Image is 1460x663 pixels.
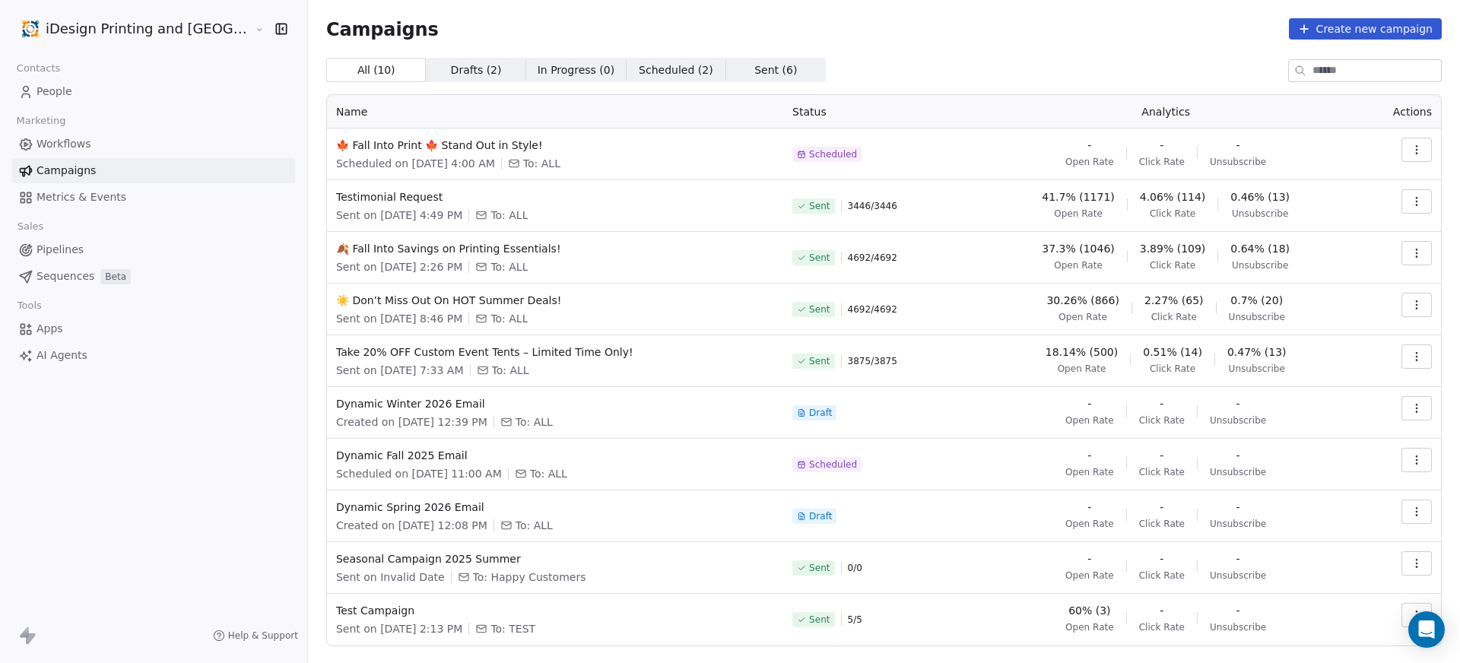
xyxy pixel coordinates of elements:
[1068,603,1110,618] span: 60% (3)
[1087,448,1091,463] span: -
[1236,138,1240,153] span: -
[1054,208,1103,220] span: Open Rate
[809,458,857,471] span: Scheduled
[809,562,830,574] span: Sent
[12,316,295,341] a: Apps
[36,268,94,284] span: Sequences
[1087,551,1091,566] span: -
[12,185,295,210] a: Metrics & Events
[336,259,462,274] span: Sent on [DATE] 2:26 PM
[1042,189,1114,205] span: 41.7% (1171)
[327,95,783,128] th: Name
[848,252,897,264] span: 4692 / 4692
[336,466,502,481] span: Scheduled on [DATE] 11:00 AM
[336,396,774,411] span: Dynamic Winter 2026 Email
[1042,241,1114,256] span: 37.3% (1046)
[336,138,774,153] span: 🍁 Fall Into Print 🍁 Stand Out in Style!
[1160,448,1163,463] span: -
[809,614,830,626] span: Sent
[809,303,830,316] span: Sent
[336,500,774,515] span: Dynamic Spring 2026 Email
[336,241,774,256] span: 🍂 Fall Into Savings on Printing Essentials!
[1230,189,1290,205] span: 0.46% (13)
[12,264,295,289] a: SequencesBeta
[336,621,462,636] span: Sent on [DATE] 2:13 PM
[1139,569,1185,582] span: Click Rate
[1160,396,1163,411] span: -
[1210,518,1266,530] span: Unsubscribe
[523,156,560,171] span: To: ALL
[783,95,973,128] th: Status
[754,62,797,78] span: Sent ( 6 )
[809,510,832,522] span: Draft
[848,614,862,626] span: 5 / 5
[1140,241,1206,256] span: 3.89% (109)
[1150,208,1195,220] span: Click Rate
[1236,396,1240,411] span: -
[451,62,502,78] span: Drafts ( 2 )
[809,200,830,212] span: Sent
[1065,414,1114,427] span: Open Rate
[36,242,84,258] span: Pipelines
[516,518,553,533] span: To: ALL
[228,630,298,642] span: Help & Support
[1236,551,1240,566] span: -
[100,269,131,284] span: Beta
[1139,156,1185,168] span: Click Rate
[336,603,774,618] span: Test Campaign
[336,448,774,463] span: Dynamic Fall 2025 Email
[1210,156,1266,168] span: Unsubscribe
[12,158,295,183] a: Campaigns
[1232,259,1288,271] span: Unsubscribe
[1236,448,1240,463] span: -
[1065,466,1114,478] span: Open Rate
[326,18,439,40] span: Campaigns
[1236,603,1240,618] span: -
[1210,414,1266,427] span: Unsubscribe
[538,62,615,78] span: In Progress ( 0 )
[516,414,553,430] span: To: ALL
[848,200,897,212] span: 3446 / 3446
[1087,500,1091,515] span: -
[1139,466,1185,478] span: Click Rate
[1160,551,1163,566] span: -
[530,466,567,481] span: To: ALL
[1065,621,1114,633] span: Open Rate
[490,208,528,223] span: To: ALL
[1227,344,1287,360] span: 0.47% (13)
[490,621,535,636] span: To: TEST
[36,84,72,100] span: People
[1139,621,1185,633] span: Click Rate
[36,163,96,179] span: Campaigns
[1054,259,1103,271] span: Open Rate
[12,79,295,104] a: People
[490,311,528,326] span: To: ALL
[1058,363,1106,375] span: Open Rate
[848,562,862,574] span: 0 / 0
[336,551,774,566] span: Seasonal Campaign 2025 Summer
[1230,241,1290,256] span: 0.64% (18)
[973,95,1358,128] th: Analytics
[11,294,48,317] span: Tools
[36,136,91,152] span: Workflows
[12,132,295,157] a: Workflows
[1087,396,1091,411] span: -
[36,189,126,205] span: Metrics & Events
[10,109,72,132] span: Marketing
[336,363,464,378] span: Sent on [DATE] 7:33 AM
[213,630,298,642] a: Help & Support
[46,19,251,39] span: iDesign Printing and [GEOGRAPHIC_DATA]
[809,252,830,264] span: Sent
[336,208,462,223] span: Sent on [DATE] 4:49 PM
[1143,344,1202,360] span: 0.51% (14)
[1232,208,1288,220] span: Unsubscribe
[36,347,87,363] span: AI Agents
[336,293,774,308] span: ☀️ Don’t Miss Out On HOT Summer Deals!
[1358,95,1441,128] th: Actions
[490,259,528,274] span: To: ALL
[11,215,50,238] span: Sales
[473,569,586,585] span: To: Happy Customers
[1046,344,1118,360] span: 18.14% (500)
[1210,621,1266,633] span: Unsubscribe
[336,569,445,585] span: Sent on Invalid Date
